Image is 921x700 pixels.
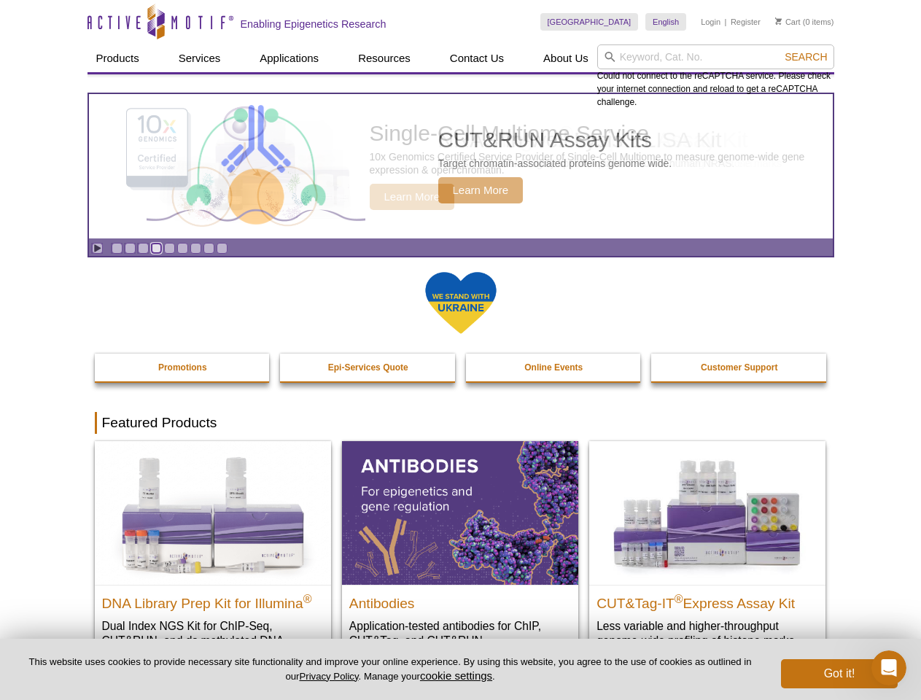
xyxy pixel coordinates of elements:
a: CUT&RUN Assay Kits CUT&RUN Assay Kits Target chromatin-associated proteins genome wide. Learn More [89,94,833,238]
span: Learn More [438,177,524,203]
a: [GEOGRAPHIC_DATA] [540,13,639,31]
strong: Online Events [524,362,583,373]
a: Go to slide 5 [164,243,175,254]
button: cookie settings [420,669,492,682]
a: Contact Us [441,44,513,72]
img: DNA Library Prep Kit for Illumina [95,441,331,584]
a: Services [170,44,230,72]
a: Online Events [466,354,642,381]
strong: Epi-Services Quote [328,362,408,373]
a: Go to slide 9 [217,243,228,254]
input: Keyword, Cat. No. [597,44,834,69]
a: CUT&Tag-IT® Express Assay Kit CUT&Tag-IT®Express Assay Kit Less variable and higher-throughput ge... [589,441,825,662]
a: Go to slide 8 [203,243,214,254]
a: English [645,13,686,31]
a: All Antibodies Antibodies Application-tested antibodies for ChIP, CUT&Tag, and CUT&RUN. [342,441,578,662]
h2: CUT&RUN Assay Kits [438,129,672,151]
p: Dual Index NGS Kit for ChIP-Seq, CUT&RUN, and ds methylated DNA assays. [102,618,324,663]
h2: Antibodies [349,589,571,611]
button: Got it! [781,659,898,688]
a: Applications [251,44,327,72]
a: Privacy Policy [299,671,358,682]
a: Products [88,44,148,72]
li: | [725,13,727,31]
h2: CUT&Tag-IT Express Assay Kit [596,589,818,611]
iframe: Intercom live chat [871,650,906,685]
img: We Stand With Ukraine [424,271,497,335]
a: Register [731,17,761,27]
a: Customer Support [651,354,828,381]
a: Resources [349,44,419,72]
p: This website uses cookies to provide necessary site functionality and improve your online experie... [23,656,757,683]
a: Login [701,17,720,27]
a: DNA Library Prep Kit for Illumina DNA Library Prep Kit for Illumina® Dual Index NGS Kit for ChIP-... [95,441,331,677]
a: Cart [775,17,801,27]
a: Epi-Services Quote [280,354,456,381]
li: (0 items) [775,13,834,31]
article: CUT&RUN Assay Kits [89,94,833,238]
img: CUT&RUN Assay Kits [147,100,365,233]
a: About Us [535,44,597,72]
strong: Customer Support [701,362,777,373]
p: Application-tested antibodies for ChIP, CUT&Tag, and CUT&RUN. [349,618,571,648]
h2: DNA Library Prep Kit for Illumina [102,589,324,611]
h2: Enabling Epigenetics Research [241,17,386,31]
p: Less variable and higher-throughput genome-wide profiling of histone marks​. [596,618,818,648]
a: Go to slide 7 [190,243,201,254]
strong: Promotions [158,362,207,373]
img: CUT&Tag-IT® Express Assay Kit [589,441,825,584]
img: Your Cart [775,17,782,25]
a: Go to slide 4 [151,243,162,254]
a: Toggle autoplay [92,243,103,254]
p: Target chromatin-associated proteins genome wide. [438,157,672,170]
a: Go to slide 2 [125,243,136,254]
div: Could not connect to the reCAPTCHA service. Please check your internet connection and reload to g... [597,44,834,109]
img: All Antibodies [342,441,578,584]
span: Search [785,51,827,63]
a: Go to slide 6 [177,243,188,254]
a: Go to slide 3 [138,243,149,254]
sup: ® [303,592,312,604]
button: Search [780,50,831,63]
a: Promotions [95,354,271,381]
sup: ® [675,592,683,604]
h2: Featured Products [95,412,827,434]
a: Go to slide 1 [112,243,123,254]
